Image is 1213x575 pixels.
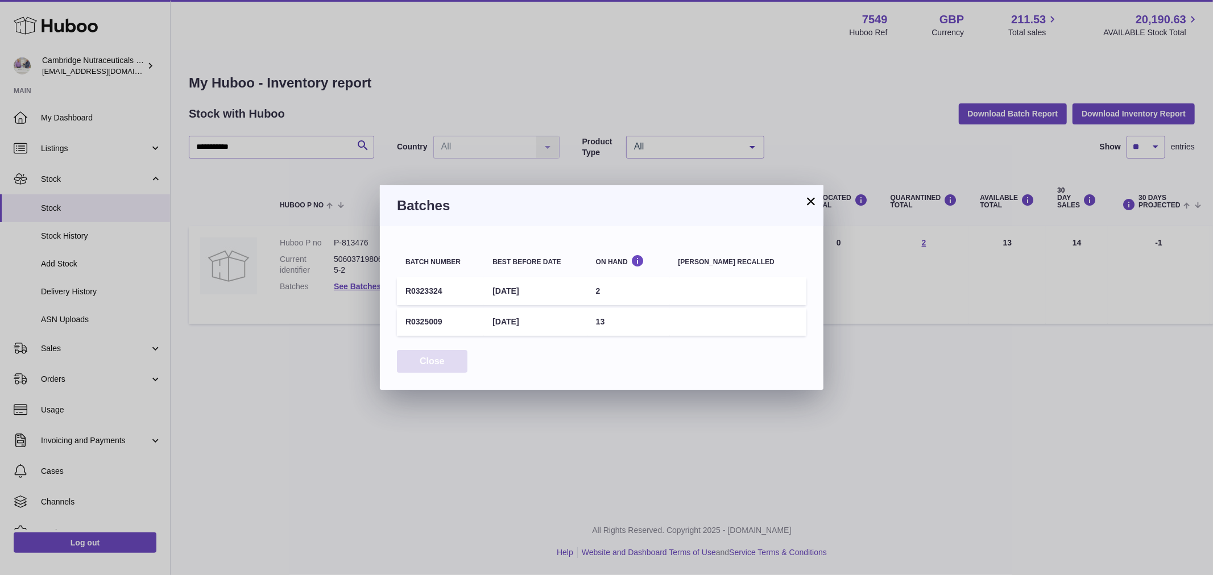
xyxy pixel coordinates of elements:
[596,255,661,265] div: On Hand
[397,350,467,373] button: Close
[804,194,818,208] button: ×
[397,308,484,336] td: R0325009
[587,308,670,336] td: 13
[397,197,806,215] h3: Batches
[587,277,670,305] td: 2
[492,259,578,266] div: Best before date
[678,259,798,266] div: [PERSON_NAME] recalled
[405,259,475,266] div: Batch number
[484,308,587,336] td: [DATE]
[484,277,587,305] td: [DATE]
[397,277,484,305] td: R0323324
